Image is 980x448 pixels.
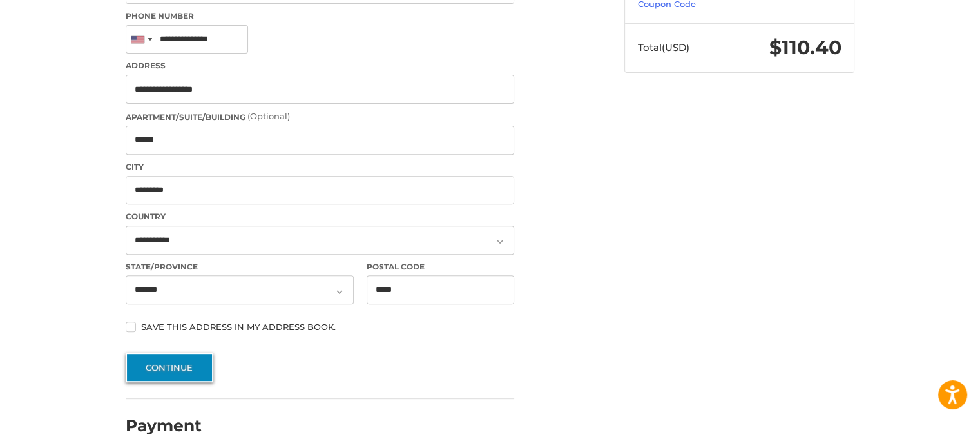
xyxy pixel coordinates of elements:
label: State/Province [126,261,354,273]
small: (Optional) [247,111,290,121]
span: Total (USD) [638,41,689,54]
label: Apartment/Suite/Building [126,110,514,123]
label: Save this address in my address book. [126,322,514,332]
label: Postal Code [367,261,515,273]
iframe: Google Customer Reviews [874,413,980,448]
div: United States: +1 [126,26,156,54]
h2: Payment [126,416,202,436]
label: Address [126,60,514,72]
label: Country [126,211,514,222]
button: Continue [126,353,213,382]
label: Phone Number [126,10,514,22]
span: $110.40 [769,35,841,59]
label: City [126,161,514,173]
